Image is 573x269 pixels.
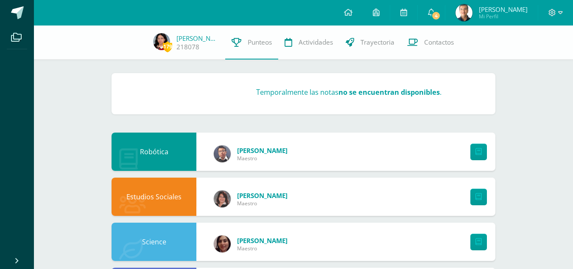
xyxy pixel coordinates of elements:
[431,11,441,20] span: 4
[112,133,196,171] div: Robótica
[256,88,442,97] h3: Temporalmente las notas .
[237,236,288,245] span: [PERSON_NAME]
[237,191,288,200] span: [PERSON_NAME]
[248,38,272,47] span: Punteos
[163,41,172,52] span: 179
[176,34,219,42] a: [PERSON_NAME]
[361,38,394,47] span: Trayectoria
[456,4,472,21] img: b0b253f7c10c499a8565547e7e0222f9.png
[214,235,231,252] img: 5f1707d5efd63e8f04ee695e4f407930.png
[278,25,339,59] a: Actividades
[153,33,170,50] img: aa0b90b0a98ae93d72852141f4606b0a.png
[214,190,231,207] img: df865ced3841bf7d29cb8ae74298d689.png
[338,88,440,97] strong: no se encuentran disponibles
[339,25,401,59] a: Trayectoria
[424,38,454,47] span: Contactos
[237,245,288,252] span: Maestro
[237,155,288,162] span: Maestro
[479,5,528,14] span: [PERSON_NAME]
[214,145,231,162] img: c7b6f2bc0b4920b4ad1b77fd0b6e0731.png
[237,146,288,155] span: [PERSON_NAME]
[237,200,288,207] span: Maestro
[112,178,196,216] div: Estudios Sociales
[225,25,278,59] a: Punteos
[112,223,196,261] div: Science
[299,38,333,47] span: Actividades
[479,13,528,20] span: Mi Perfil
[401,25,460,59] a: Contactos
[176,42,199,51] a: 218078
